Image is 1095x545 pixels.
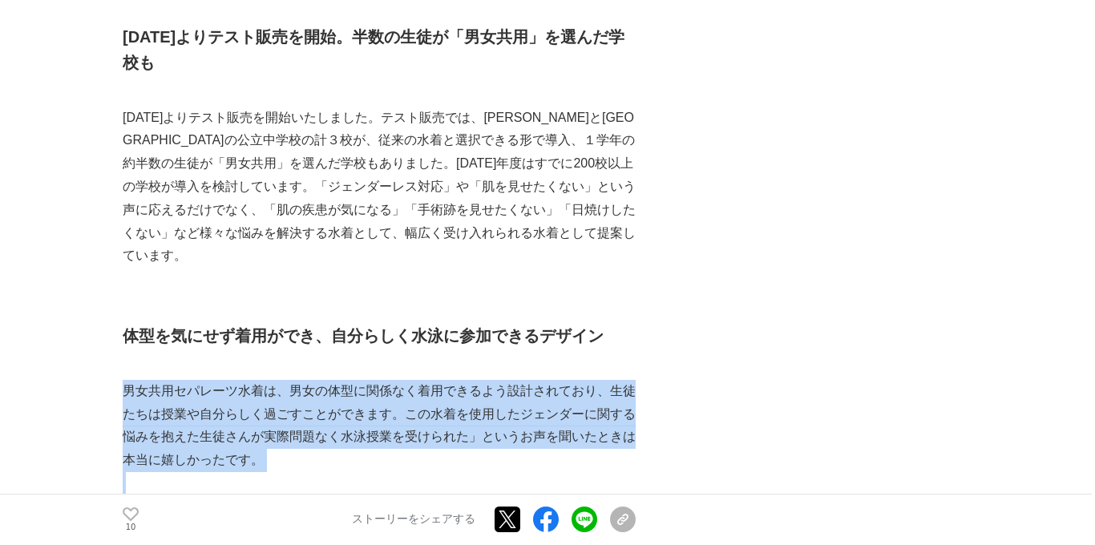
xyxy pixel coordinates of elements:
p: 男女共用セパレーツ水着は、男女の体型に関係なく着用できるよう設計されており、生徒たちは授業や自分らしく過ごすことができます。この水着を使用したジェンダーに関する悩みを抱えた生徒さんが実際問題なく... [123,380,636,472]
p: 10 [123,523,139,531]
h2: 体型を気にせず着用ができ、自分らしく水泳に参加できるデザイン [123,323,636,349]
p: [DATE]よりテスト販売を開始いたしました。テスト販売では、[PERSON_NAME]と[GEOGRAPHIC_DATA]の公立中学校の計３校が、従来の水着と選択できる形で導入、１学年の約半数... [123,107,636,268]
h2: [DATE]よりテスト販売を開始。半数の生徒が「男女共用」を選んだ学校も [123,24,636,75]
p: ストーリーをシェアする [352,513,475,527]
